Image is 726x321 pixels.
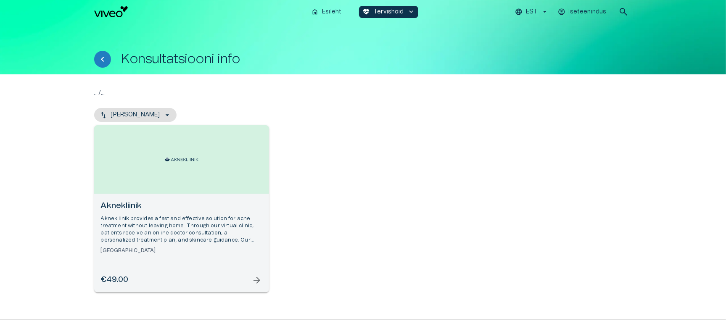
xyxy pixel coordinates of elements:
[514,6,549,18] button: EST
[94,108,177,122] button: [PERSON_NAME]
[101,247,262,254] h6: [GEOGRAPHIC_DATA]
[252,275,262,285] span: arrow_forward
[619,7,629,17] span: search
[94,125,269,292] a: Open selected supplier available booking dates
[615,3,632,20] button: open search modal
[101,274,129,286] h6: €49.00
[165,158,198,161] img: Aknekliinik logo
[308,6,346,18] button: homeEsileht
[121,52,240,66] h1: Konsultatsiooni info
[94,6,128,17] img: Viveo logo
[569,8,607,16] p: Iseteenindus
[101,200,262,212] h6: Aknekliinik
[322,8,341,16] p: Esileht
[311,8,319,16] span: home
[373,8,404,16] p: Tervishoid
[362,8,370,16] span: ecg_heart
[101,215,262,244] p: Aknekliinik provides a fast and effective solution for acne treatment without leaving home. Throu...
[94,6,305,17] a: Navigate to homepage
[94,51,111,68] button: Tagasi
[557,6,609,18] button: Iseteenindus
[526,8,537,16] p: EST
[94,88,632,98] p: .. / ...
[111,111,160,119] p: [PERSON_NAME]
[407,8,415,16] span: keyboard_arrow_down
[359,6,418,18] button: ecg_heartTervishoidkeyboard_arrow_down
